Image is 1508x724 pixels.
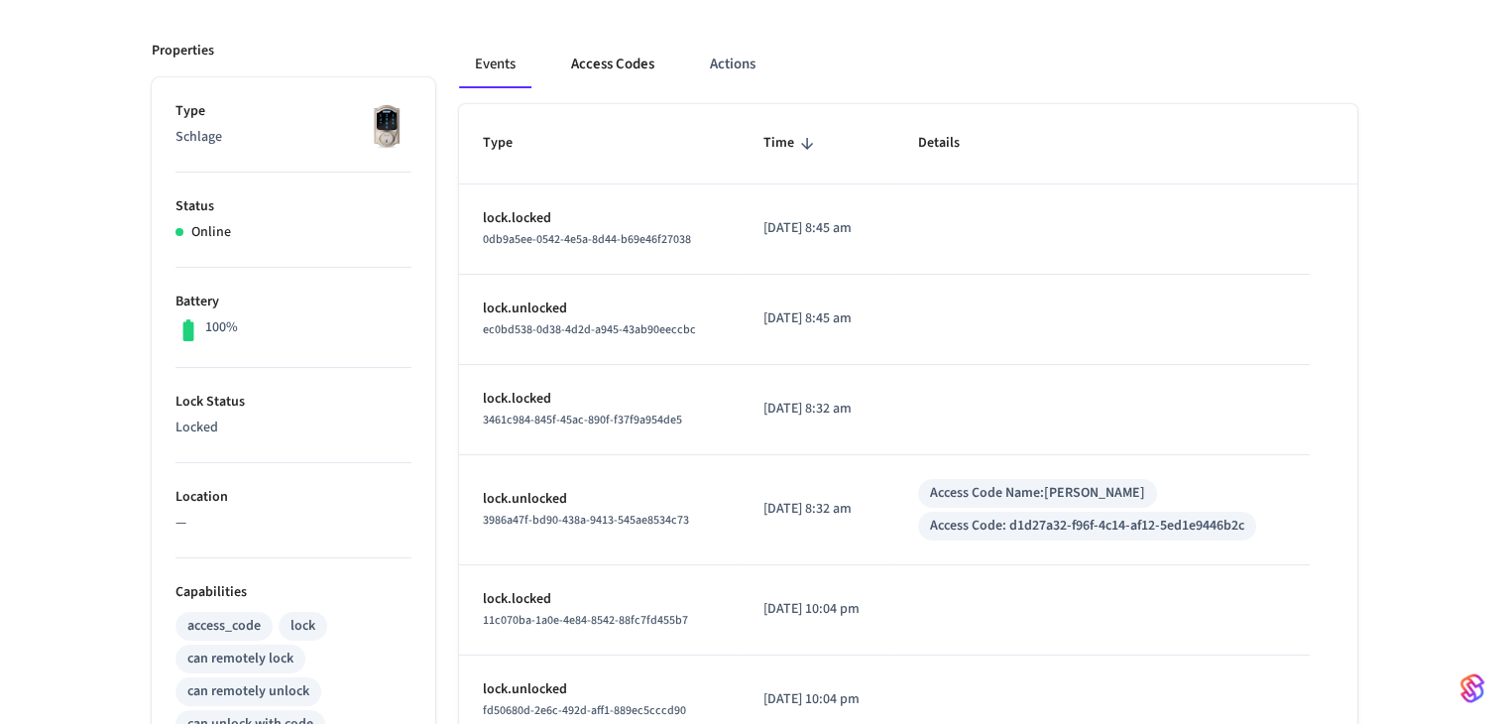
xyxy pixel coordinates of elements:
[555,41,670,88] button: Access Codes
[459,41,1357,88] div: ant example
[152,41,214,61] p: Properties
[483,589,716,610] p: lock.locked
[205,317,238,338] p: 100%
[483,208,716,229] p: lock.locked
[175,292,411,312] p: Battery
[187,616,261,637] div: access_code
[483,412,682,428] span: 3461c984-845f-45ac-890f-f37f9a954de5
[918,128,986,159] span: Details
[763,308,870,329] p: [DATE] 8:45 am
[175,127,411,148] p: Schlage
[763,128,820,159] span: Time
[187,649,293,669] div: can remotely lock
[483,702,686,719] span: fd50680d-2e6c-492d-aff1-889ec5cccd90
[362,101,411,151] img: Schlage Sense Smart Deadbolt with Camelot Trim, Front
[930,516,1244,537] div: Access Code: d1d27a32-f96f-4c14-af12-5ed1e9446b2c
[290,616,315,637] div: lock
[483,612,688,629] span: 11c070ba-1a0e-4e84-8542-88fc7fd455b7
[175,513,411,534] p: —
[187,681,309,702] div: can remotely unlock
[1460,672,1484,704] img: SeamLogoGradient.69752ec5.svg
[694,41,771,88] button: Actions
[175,582,411,603] p: Capabilities
[459,41,531,88] button: Events
[175,418,411,438] p: Locked
[763,599,870,620] p: [DATE] 10:04 pm
[763,399,870,420] p: [DATE] 8:32 am
[483,389,716,410] p: lock.locked
[175,392,411,413] p: Lock Status
[191,222,231,243] p: Online
[483,489,716,510] p: lock.unlocked
[483,231,691,248] span: 0db9a5ee-0542-4e5a-8d44-b69e46f27038
[175,487,411,508] p: Location
[483,299,716,319] p: lock.unlocked
[763,689,870,710] p: [DATE] 10:04 pm
[483,512,689,529] span: 3986a47f-bd90-438a-9413-545ae8534c73
[930,483,1145,504] div: Access Code Name: [PERSON_NAME]
[483,321,696,338] span: ec0bd538-0d38-4d2d-a945-43ab90eeccbc
[483,679,716,700] p: lock.unlocked
[763,218,870,239] p: [DATE] 8:45 am
[763,499,870,520] p: [DATE] 8:32 am
[483,128,538,159] span: Type
[175,101,411,122] p: Type
[175,196,411,217] p: Status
